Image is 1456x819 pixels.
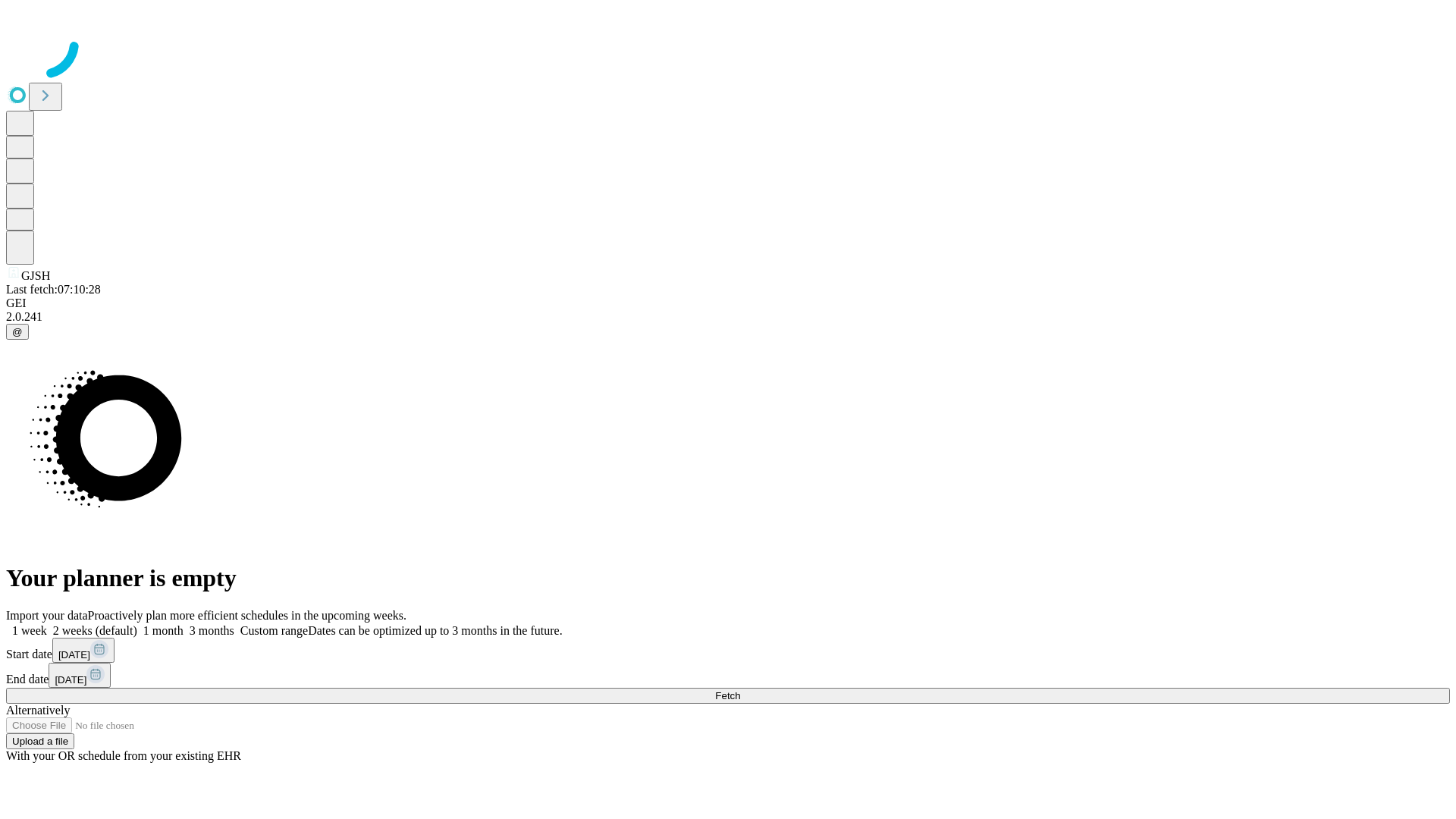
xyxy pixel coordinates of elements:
[6,564,1450,592] h1: Your planner is empty
[6,749,241,762] span: With your OR schedule from your existing EHR
[88,609,406,622] span: Proactively plan more efficient schedules in the upcoming weeks.
[55,674,86,686] span: [DATE]
[6,688,1450,704] button: Fetch
[12,624,47,637] span: 1 week
[715,690,740,701] span: Fetch
[52,638,115,663] button: [DATE]
[6,663,1450,688] div: End date
[12,326,23,337] span: @
[21,269,50,282] span: GJSH
[143,624,184,637] span: 1 month
[6,733,74,749] button: Upload a file
[190,624,234,637] span: 3 months
[53,624,137,637] span: 2 weeks (default)
[6,609,88,622] span: Import your data
[6,638,1450,663] div: Start date
[6,324,29,340] button: @
[58,649,90,661] span: [DATE]
[308,624,562,637] span: Dates can be optimized up to 3 months in the future.
[6,310,1450,324] div: 2.0.241
[49,663,111,688] button: [DATE]
[240,624,308,637] span: Custom range
[6,283,101,296] span: Last fetch: 07:10:28
[6,704,70,717] span: Alternatively
[6,297,1450,310] div: GEI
